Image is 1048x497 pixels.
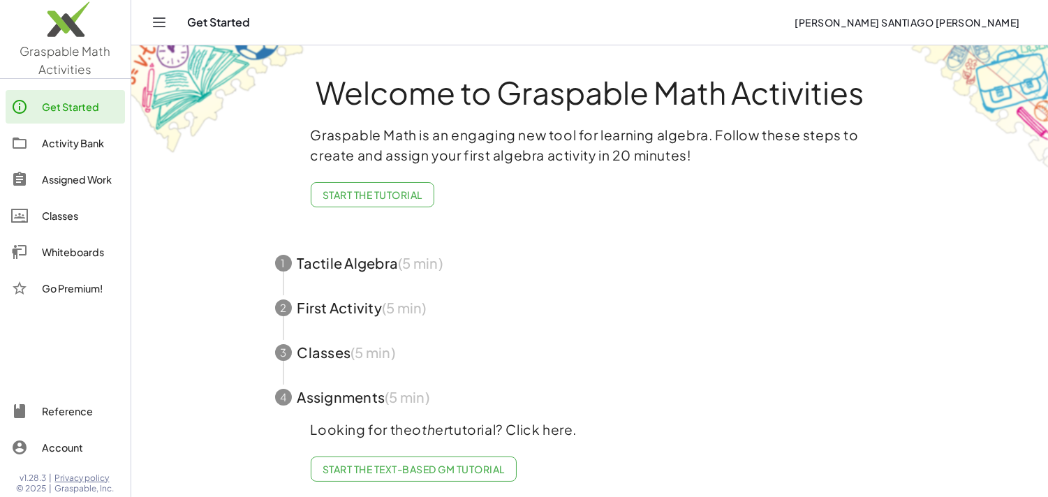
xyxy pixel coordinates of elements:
p: Looking for the tutorial? Click here. [311,420,869,440]
div: Go Premium! [42,280,119,297]
a: Whiteboards [6,235,125,269]
div: Reference [42,403,119,420]
button: [PERSON_NAME] Santiago [PERSON_NAME] [783,10,1031,35]
button: 2First Activity(5 min) [258,285,922,330]
span: | [50,473,52,484]
div: Get Started [42,98,119,115]
a: Get Started [6,90,125,124]
span: Start the Tutorial [323,188,422,201]
img: get-started-bg-ul-Ceg4j33I.png [131,44,306,155]
span: [PERSON_NAME] Santiago [PERSON_NAME] [795,16,1020,29]
span: v1.28.3 [20,473,47,484]
button: 3Classes(5 min) [258,330,922,375]
a: Account [6,431,125,464]
a: Privacy policy [55,473,115,484]
span: Graspable, Inc. [55,483,115,494]
button: 4Assignments(5 min) [258,375,922,420]
button: Start the Tutorial [311,182,434,207]
a: Start the Text-based GM Tutorial [311,457,517,482]
a: Reference [6,394,125,428]
div: Assigned Work [42,171,119,188]
button: Toggle navigation [148,11,170,34]
a: Assigned Work [6,163,125,196]
div: Whiteboards [42,244,119,260]
span: | [50,483,52,494]
div: 1 [275,255,292,272]
div: Account [42,439,119,456]
span: Graspable Math Activities [20,43,111,77]
h1: Welcome to Graspable Math Activities [249,76,931,108]
a: Activity Bank [6,126,125,160]
em: other [413,421,449,438]
button: 1Tactile Algebra(5 min) [258,241,922,285]
div: 2 [275,299,292,316]
a: Classes [6,199,125,232]
span: Start the Text-based GM Tutorial [323,463,505,475]
div: Activity Bank [42,135,119,151]
div: 4 [275,389,292,406]
div: Classes [42,207,119,224]
span: © 2025 [17,483,47,494]
p: Graspable Math is an engaging new tool for learning algebra. Follow these steps to create and ass... [311,125,869,165]
div: 3 [275,344,292,361]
